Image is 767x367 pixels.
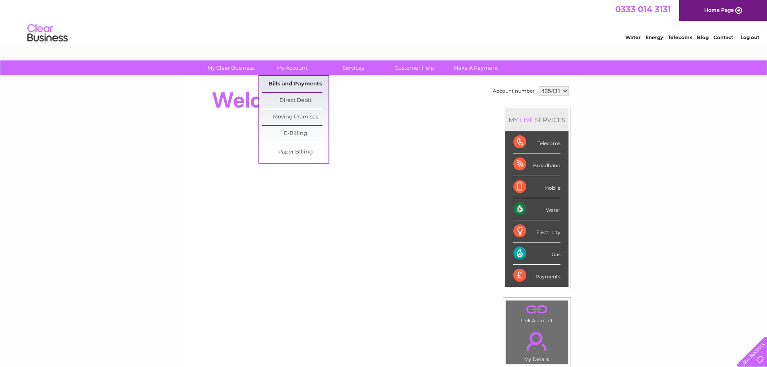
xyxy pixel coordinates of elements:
[506,300,568,326] td: Link Account
[508,303,566,317] a: .
[513,198,560,220] div: Water
[262,126,329,142] a: E-Billing
[645,34,663,40] a: Energy
[320,60,387,75] a: Services
[259,60,325,75] a: My Account
[262,93,329,109] a: Direct Debit
[508,327,566,355] a: .
[513,265,560,286] div: Payments
[697,34,709,40] a: Blog
[262,144,329,160] a: Paper Billing
[615,4,671,14] a: 0333 014 3131
[194,4,574,39] div: Clear Business is a trading name of Verastar Limited (registered in [GEOGRAPHIC_DATA] No. 3667643...
[27,21,68,46] img: logo.png
[740,34,759,40] a: Log out
[513,131,560,153] div: Telecoms
[625,34,641,40] a: Water
[506,325,568,365] td: My Details
[518,116,535,124] div: LIVE
[713,34,733,40] a: Contact
[262,109,329,125] a: Moving Premises
[262,76,329,92] a: Bills and Payments
[442,60,509,75] a: Make A Payment
[513,243,560,265] div: Gas
[668,34,692,40] a: Telecoms
[505,108,569,131] div: MY SERVICES
[381,60,448,75] a: Customer Help
[513,153,560,176] div: Broadband
[513,220,560,243] div: Electricity
[198,60,264,75] a: My Clear Business
[513,176,560,198] div: Mobile
[491,84,537,98] td: Account number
